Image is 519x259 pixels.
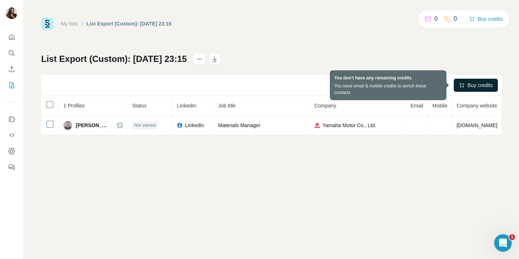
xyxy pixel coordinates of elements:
[6,31,17,44] button: Quick start
[432,103,447,109] span: Mobile
[468,82,493,89] span: Buy credits
[469,14,503,24] button: Buy credits
[218,103,235,109] span: Job title
[314,122,320,128] img: company-logo
[132,103,147,109] span: Status
[509,234,515,240] span: 1
[177,122,183,128] img: LinkedIn logo
[314,103,336,109] span: Company
[6,161,17,174] button: Feedback
[194,53,205,65] button: actions
[385,80,450,91] button: Sync all to Pipedrive (1)
[41,17,54,30] img: Surfe Logo
[6,79,17,92] button: My lists
[61,21,78,27] a: My lists
[134,122,156,129] span: Not started
[457,103,497,109] span: Company website
[494,234,512,252] iframe: Intercom live chat
[6,145,17,158] button: Dashboard
[87,20,172,27] div: List Export (Custom): [DATE] 23:15
[63,103,85,109] span: 1 Profiles
[410,103,423,109] span: Email
[434,15,438,23] p: 0
[177,103,196,109] span: LinkedIn
[218,122,260,128] span: Materials Manager
[457,122,497,128] span: [DOMAIN_NAME]
[6,7,17,19] img: Avatar
[63,121,72,130] img: Avatar
[41,53,187,65] h1: List Export (Custom): [DATE] 23:15
[454,79,498,92] button: Buy credits
[322,122,376,129] span: Yamaha Motor Co., Ltd.
[6,47,17,60] button: Search
[76,122,110,129] span: [PERSON_NAME]
[6,129,17,142] button: Use Surfe API
[185,122,204,129] span: LinkedIn
[6,63,17,76] button: Enrich CSV
[454,15,457,23] p: 0
[6,113,17,126] button: Use Surfe on LinkedIn
[82,20,83,27] li: /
